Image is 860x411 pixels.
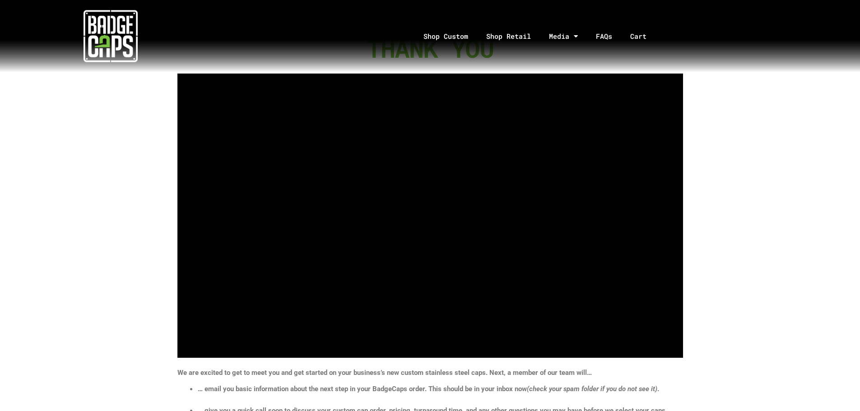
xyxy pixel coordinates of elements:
[221,13,860,60] nav: Menu
[815,368,860,411] iframe: Chat Widget
[477,13,540,60] a: Shop Retail
[587,13,621,60] a: FAQs
[177,74,683,358] iframe: You're In! What's Next? | BadgeCaps
[527,385,657,393] em: (check your spam folder if you do not see it)
[621,13,667,60] a: Cart
[177,369,592,377] span: We are excited to get to meet you and get started on your business’s new custom stainless steel c...
[84,9,138,63] img: badgecaps white logo with green acccent
[198,385,659,393] span: … email you basic information about the next step in your BadgeCaps order. This should be in your...
[414,13,477,60] a: Shop Custom
[540,13,587,60] a: Media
